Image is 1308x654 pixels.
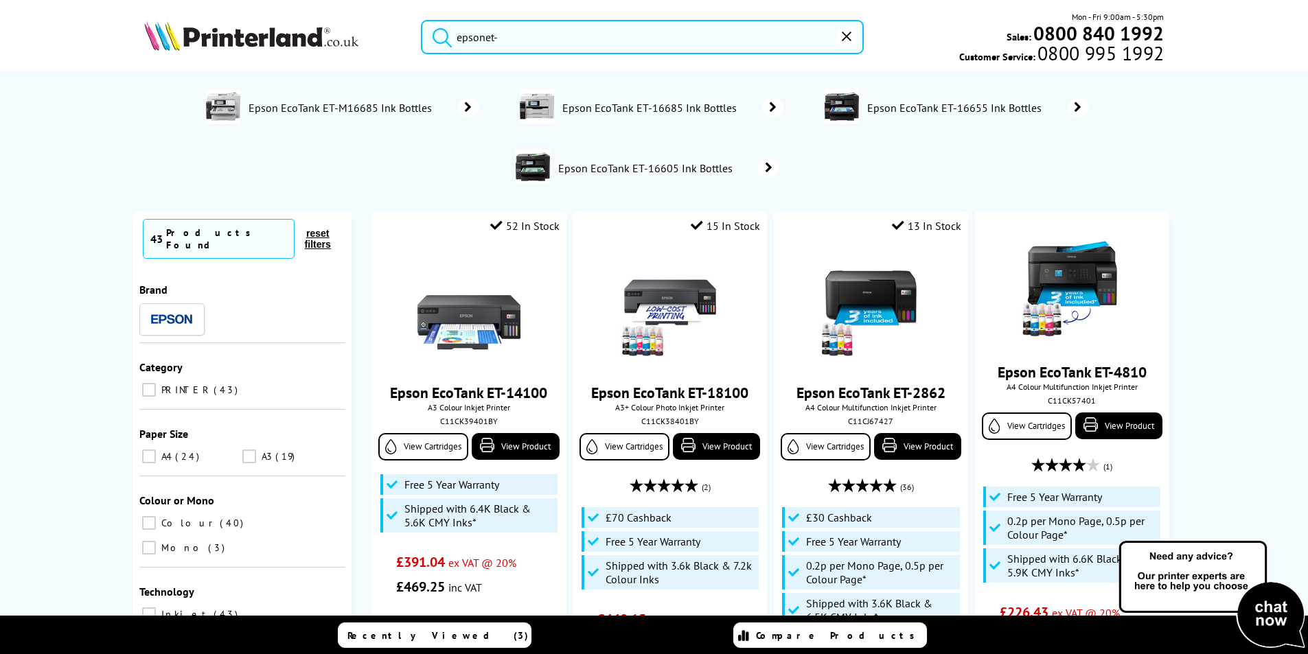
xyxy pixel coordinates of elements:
a: Recently Viewed (3) [338,622,531,648]
span: A4 Colour Multifunction Inkjet Printer [781,402,961,412]
span: 43 [150,232,163,246]
b: 0800 840 1992 [1033,21,1164,46]
img: epson-et-M16685-deptimage.jpg [206,89,240,124]
span: Free 5 Year Warranty [606,535,700,548]
span: A3+ Colour Photo Inkjet Printer [580,402,760,412]
span: A4 Colour Multifunction Inkjet Printer [982,382,1162,392]
img: Printerland Logo [144,21,358,51]
span: Free 5 Year Warranty [806,535,901,548]
span: Epson EcoTank ET-16605 Ink Bottles [557,161,738,175]
span: Shipped with 3.6k Black & 7.2k Colour Inks [606,559,755,586]
span: 3 [208,541,228,554]
a: Epson EcoTank ET-16605 Ink Bottles [557,150,779,187]
a: View Cartridges [982,412,1072,440]
span: 19 [275,450,298,463]
div: 15 In Stock [691,219,760,233]
span: 43 [214,384,241,396]
div: Products Found [166,226,287,251]
span: Mon - Fri 9:00am - 5:30pm [1072,10,1164,23]
a: View Cartridges [580,433,669,460]
span: £448.15 [597,610,646,628]
span: £70 Cashback [606,511,672,524]
div: 13 In Stock [892,219,961,233]
span: A3 Colour Inkjet Printer [378,402,559,412]
div: C11CJ67427 [784,416,958,426]
img: epson-et-16685-deptimage.jpg [520,89,554,124]
a: View Product [673,433,760,460]
span: Compare Products [756,629,922,642]
a: Compare Products [733,622,927,648]
span: Shipped with 6.6K Black & 5.9K CMY Inks* [1007,552,1157,579]
button: reset filters [295,227,341,250]
span: Epson EcoTank ET-16655 Ink Bottles [866,101,1047,115]
span: Technology [139,585,194,598]
img: epson-et-2862-ink-included-small.jpg [819,257,922,360]
a: Epson EcoTank ET-M16685 Ink Bottles [247,89,479,126]
span: Free 5 Year Warranty [1007,490,1102,504]
div: C11CK39401BY [382,416,555,426]
a: Epson EcoTank ET-16655 Ink Bottles [866,89,1088,126]
input: Search product or brand [421,20,864,54]
span: 0.2p per Mono Page, 0.5p per Colour Page* [1007,514,1157,541]
a: Epson EcoTank ET-14100 [390,383,547,402]
span: inc VAT [448,581,482,594]
a: View Product [874,433,961,460]
span: 0.2p per Mono Page, 0.5p per Colour Page* [806,559,956,586]
div: C11CK38401BY [583,416,757,426]
span: Shipped with 6.4K Black & 5.6K CMY Inks* [404,502,554,529]
span: (36) [900,474,914,500]
a: 0800 840 1992 [1031,27,1164,40]
span: £226.43 [1000,603,1048,621]
img: epson-et-18100-front-new-small.jpg [619,257,722,360]
span: A3 [258,450,274,463]
span: (2) [702,474,711,500]
a: Epson EcoTank ET-4810 [998,362,1147,382]
input: Colour 40 [142,516,156,530]
span: Epson EcoTank ET-16685 Ink Bottles [561,101,742,115]
span: £391.04 [396,553,445,571]
img: epson-et-4810-ink-included-new-small.jpg [1020,236,1123,339]
span: Colour [158,517,218,529]
span: (1) [1103,454,1112,480]
span: 40 [220,517,246,529]
span: A4 [158,450,174,463]
span: Shipped with 3.6K Black & 6.5K CMY Inks* [806,596,956,624]
img: Open Live Chat window [1116,539,1308,651]
input: Inkjet 43 [142,607,156,621]
a: Epson EcoTank ET-18100 [591,383,748,402]
span: Category [139,360,183,374]
img: epson-et-16605-deptimage.jpg [516,150,550,184]
span: ex VAT @ 20% [650,613,718,627]
img: Epson-ET-14100-Front-Main-Small.jpg [417,257,520,360]
span: 24 [175,450,203,463]
span: £469.25 [396,578,445,596]
span: £30 Cashback [806,511,872,524]
span: 43 [214,608,241,620]
span: Mono [158,541,207,554]
a: View Product [1075,412,1162,439]
span: ex VAT @ 20% [1052,606,1120,620]
input: PRINTER 43 [142,383,156,397]
input: Mono 3 [142,541,156,554]
a: Printerland Logo [144,21,404,54]
a: View Cartridges [781,433,871,460]
a: View Product [472,433,559,460]
span: 0800 995 1992 [1035,47,1164,60]
span: ex VAT @ 20% [448,556,516,570]
div: 52 In Stock [490,219,560,233]
span: Paper Size [139,427,188,441]
span: Colour or Mono [139,493,214,507]
img: Epson [151,314,192,325]
span: Recently Viewed (3) [347,629,529,642]
input: A4 24 [142,449,156,463]
a: Epson EcoTank ET-2862 [796,383,945,402]
img: epson-et-16655-deptimage.jpg [825,89,859,124]
span: Customer Service: [959,47,1164,63]
input: A3 19 [242,449,256,463]
a: View Cartridges [378,433,468,460]
span: Epson EcoTank ET-M16685 Ink Bottles [247,101,437,115]
span: Free 5 Year Warranty [404,478,499,491]
span: PRINTER [158,384,212,396]
div: C11CK57401 [985,395,1159,406]
a: Epson EcoTank ET-16685 Ink Bottles [561,89,783,126]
